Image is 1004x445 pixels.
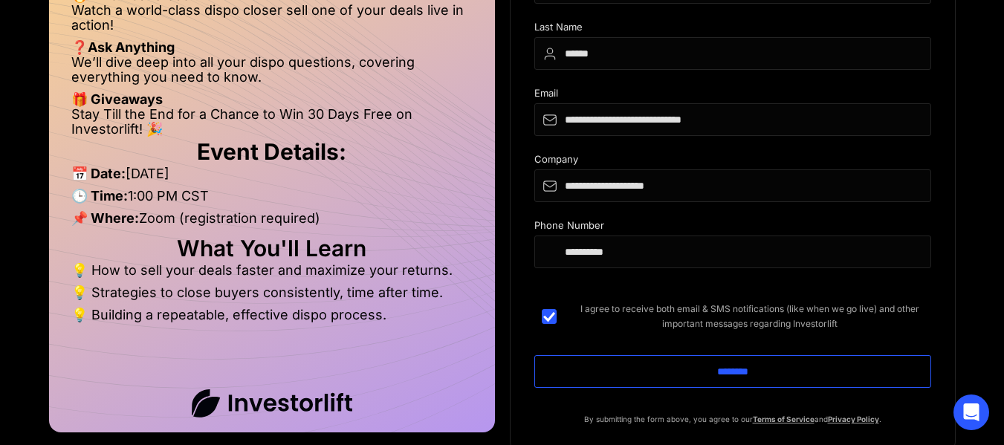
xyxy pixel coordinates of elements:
li: 💡 Strategies to close buyers consistently, time after time. [71,285,473,308]
a: Privacy Policy [828,415,879,423]
h2: What You'll Learn [71,241,473,256]
p: By submitting the form above, you agree to our and . [534,412,931,426]
strong: Event Details: [197,138,346,165]
div: Last Name [534,22,931,37]
strong: 📅 Date: [71,166,126,181]
li: 1:00 PM CST [71,189,473,211]
div: Company [534,154,931,169]
strong: 🕒 Time: [71,188,128,204]
strong: 📌 Where: [71,210,139,226]
strong: ❓Ask Anything [71,39,175,55]
li: Watch a world-class dispo closer sell one of your deals live in action! [71,3,473,40]
strong: 🎁 Giveaways [71,91,163,107]
li: Zoom (registration required) [71,211,473,233]
li: 💡 Building a repeatable, effective dispo process. [71,308,473,322]
li: 💡 How to sell your deals faster and maximize your returns. [71,263,473,285]
a: Terms of Service [753,415,814,423]
li: [DATE] [71,166,473,189]
div: Open Intercom Messenger [953,394,989,430]
span: I agree to receive both email & SMS notifications (like when we go live) and other important mess... [569,302,931,331]
li: We’ll dive deep into all your dispo questions, covering everything you need to know. [71,55,473,92]
div: Phone Number [534,220,931,236]
div: Email [534,88,931,103]
li: Stay Till the End for a Chance to Win 30 Days Free on Investorlift! 🎉 [71,107,473,137]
